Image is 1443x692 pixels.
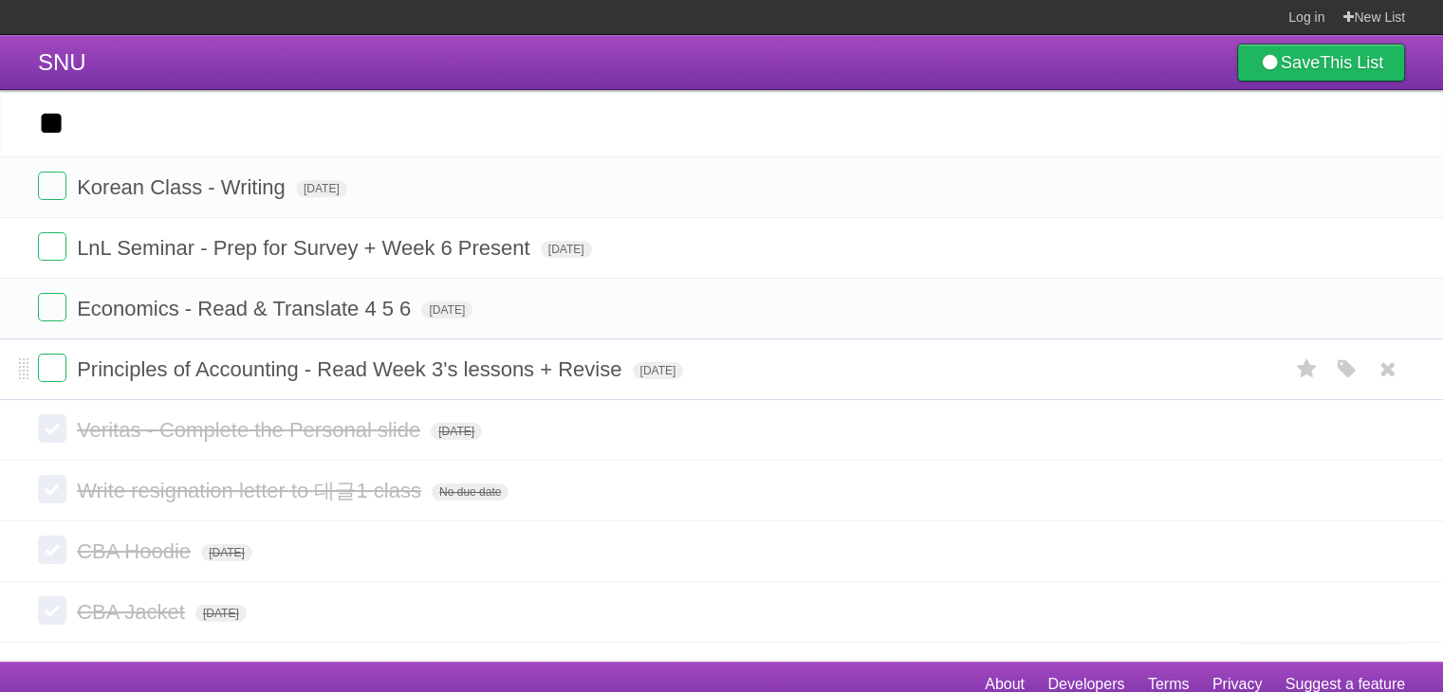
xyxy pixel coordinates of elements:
[421,301,472,319] span: [DATE]
[38,293,66,321] label: Done
[77,479,426,502] span: Write resignation letter to 대글1 class
[77,236,535,260] span: LnL Seminar - Prep for Survey + Week 6 Present
[432,483,509,501] span: No due date
[77,357,626,381] span: Principles of Accounting - Read Week 3's lessons + Revise
[541,241,592,258] span: [DATE]
[296,180,347,197] span: [DATE]
[77,600,190,624] span: CBA Jacket
[77,297,416,320] span: Economics - Read & Translate 4 5 6
[77,418,425,442] span: Veritas - Complete the Personal slide
[38,354,66,382] label: Done
[201,544,252,561] span: [DATE]
[633,362,684,379] span: [DATE]
[1289,354,1325,385] label: Star task
[431,423,482,440] span: [DATE]
[38,49,86,75] span: SNU
[38,475,66,503] label: Done
[1320,53,1383,72] b: This List
[77,539,195,563] span: CBA Hoodie
[38,596,66,625] label: Done
[38,414,66,443] label: Done
[38,172,66,200] label: Done
[195,605,247,622] span: [DATE]
[1237,44,1405,82] a: SaveThis List
[38,536,66,564] label: Done
[77,175,290,199] span: Korean Class - Writing
[38,232,66,261] label: Done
